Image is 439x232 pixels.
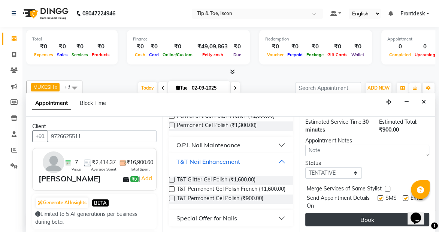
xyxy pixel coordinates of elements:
div: Redemption [265,36,366,42]
div: ₹0 [55,42,70,51]
span: Average Spent [91,166,116,172]
div: Status [305,159,362,167]
span: Package [305,52,326,57]
span: Petty cash [200,52,225,57]
div: Finance [133,36,244,42]
span: Completed [387,52,413,57]
div: ₹0 [32,42,55,51]
div: T&T Nail Enhancement [176,157,240,166]
span: ADD NEW [367,85,390,91]
span: Permanent Gel Polish (₹1,300.00) [177,121,257,131]
a: Add [140,174,153,183]
span: Permanent Gel Polish French (₹1,600.00) [177,112,275,121]
div: 0 [387,42,413,51]
span: SMS [385,194,397,210]
span: Online/Custom [161,52,194,57]
div: Special Offer for Nails [176,214,237,223]
span: Send Appointment Details On [307,194,375,210]
span: Estimated Service Time: [305,118,363,125]
div: ₹0 [326,42,349,51]
div: ₹0 [70,42,90,51]
span: Cash [133,52,147,57]
input: Search by Name/Mobile/Email/Code [48,130,157,142]
span: Today [138,82,157,94]
span: T&T Glitter Gel Polish (₹1,600.00) [177,176,255,185]
button: Close [418,96,429,108]
span: Due [231,52,243,57]
div: Total [32,36,112,42]
span: Estimated Total: [379,118,417,125]
button: ADD NEW [366,83,391,93]
button: T&T Nail Enhancement [172,155,290,168]
span: Email [411,194,423,210]
span: ₹2,414.37 [92,159,116,166]
div: ₹0 [161,42,194,51]
div: ₹49,09,863 [194,42,231,51]
div: 0 [413,42,437,51]
span: T&T Permanent Gel Polish French (₹1,600.00) [177,185,285,195]
span: Tue [174,85,190,91]
span: Frontdesk [400,10,425,18]
button: O.P.I. Nail Maintenance [172,138,290,152]
span: BETA [92,199,109,207]
div: ₹0 [265,42,285,51]
div: ₹0 [133,42,147,51]
span: ₹16,900.60 [127,159,153,166]
button: Special Offer for Nails [172,211,290,225]
div: ₹0 [231,42,244,51]
span: 7 [75,159,78,166]
span: ₹0 [130,176,138,182]
span: Card [147,52,161,57]
span: T&T Permanent Gel Polish (₹900.00) [177,195,263,204]
div: ₹0 [305,42,326,51]
span: | [139,174,153,183]
span: Upcoming [413,52,437,57]
div: Appointment Notes [305,137,429,145]
div: Limited to 5 AI generations per business during beta. [35,210,154,226]
span: ₹900.00 [379,126,399,133]
span: Products [90,52,112,57]
button: Generate AI Insights [36,198,88,208]
img: avatar [43,151,64,173]
div: ₹0 [147,42,161,51]
span: Merge Services of Same Stylist [307,185,382,194]
span: Services [70,52,90,57]
span: Expenses [32,52,55,57]
button: Book [305,213,429,226]
span: Total Spent [130,166,150,172]
span: Appointment [32,97,71,110]
span: Sales [55,52,70,57]
a: x [54,84,57,90]
span: Wallet [349,52,366,57]
span: Voucher [265,52,285,57]
div: ₹0 [285,42,305,51]
div: ₹0 [90,42,112,51]
span: +3 [64,84,76,90]
button: +91 [32,130,48,142]
span: Block Time [80,100,106,106]
div: O.P.I. Nail Maintenance [176,141,240,150]
div: ₹0 [349,42,366,51]
div: [PERSON_NAME] [39,173,101,184]
iframe: chat widget [408,202,432,225]
span: Prepaid [285,52,305,57]
div: Client [32,123,157,130]
span: Gift Cards [326,52,349,57]
input: 2025-09-02 [190,82,227,94]
input: Search Appointment [296,82,361,94]
span: Visits [72,166,81,172]
span: MUKESH [33,84,54,90]
img: logo [19,3,70,24]
b: 08047224946 [82,3,115,24]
